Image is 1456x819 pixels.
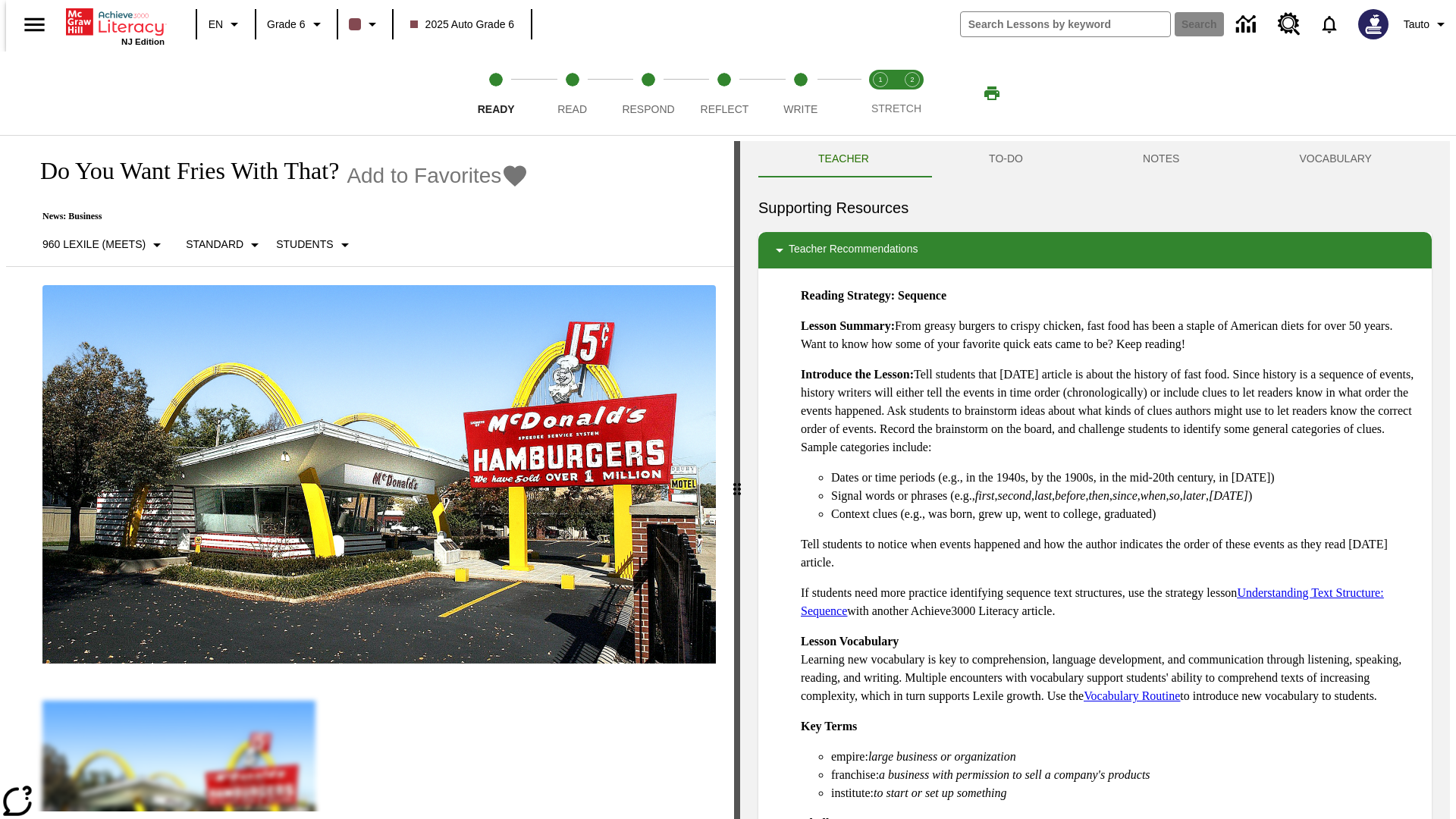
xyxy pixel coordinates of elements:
li: empire: [831,748,1420,766]
button: Reflect step 4 of 5 [680,52,768,135]
div: Teacher Recommendations [758,232,1432,268]
button: Ready step 1 of 5 [452,52,540,135]
li: franchise: [831,766,1420,784]
p: From greasy burgers to crispy chicken, fast food has been a staple of American diets for over 50 ... [801,317,1420,353]
h1: Do You Want Fries With That? [24,157,339,185]
a: Notifications [1310,5,1349,44]
button: Add to Favorites - Do You Want Fries With That? [347,162,529,189]
button: Select Lexile, 960 Lexile (Meets) [36,231,172,259]
button: Language: EN, Select a language [202,11,250,38]
span: 2025 Auto Grade 6 [410,17,515,33]
li: Dates or time periods (e.g., in the 1940s, by the 1900s, in the mid-20th century, in [DATE]) [831,469,1420,487]
em: then [1088,489,1109,502]
button: NOTES [1083,141,1239,177]
strong: Lesson Vocabulary [801,635,899,648]
button: Profile/Settings [1398,11,1456,38]
span: Reflect [701,103,749,115]
button: Stretch Respond step 2 of 2 [890,52,934,135]
a: Vocabulary Routine [1084,689,1180,702]
button: Class color is dark brown. Change class color [343,11,388,38]
h6: Supporting Resources [758,196,1432,220]
strong: Key Terms [801,720,857,733]
div: activity [740,141,1450,819]
p: If students need more practice identifying sequence text structures, use the strategy lesson with... [801,584,1420,620]
button: Select Student [270,231,359,259]
button: Grade: Grade 6, Select a grade [261,11,332,38]
a: Understanding Text Structure: Sequence [801,586,1384,617]
img: Avatar [1358,9,1389,39]
div: Press Enter or Spacebar and then press right and left arrow keys to move the slider [734,141,740,819]
em: large business or organization [868,750,1016,763]
span: Tauto [1404,17,1429,33]
div: Instructional Panel Tabs [758,141,1432,177]
em: a business with permission to sell a company's products [879,768,1150,781]
button: Read step 2 of 5 [528,52,616,135]
p: Teacher Recommendations [789,241,918,259]
span: EN [209,17,223,33]
div: Home [66,5,165,46]
p: Tell students that [DATE] article is about the history of fast food. Since history is a sequence ... [801,366,1420,457]
span: Grade 6 [267,17,306,33]
a: Data Center [1227,4,1269,45]
li: Signal words or phrases (e.g., , , , , , , , , , ) [831,487,1420,505]
p: News: Business [24,211,529,222]
strong: Sequence [898,289,946,302]
button: Scaffolds, Standard [180,231,270,259]
p: Tell students to notice when events happened and how the author indicates the order of these even... [801,535,1420,572]
em: when [1141,489,1166,502]
button: Select a new avatar [1349,5,1398,44]
button: Print [968,80,1016,107]
p: Standard [186,237,243,253]
span: Ready [478,103,515,115]
strong: Lesson Summary: [801,319,895,332]
em: so [1169,489,1180,502]
em: second [998,489,1031,502]
button: Respond step 3 of 5 [604,52,692,135]
em: first [975,489,995,502]
span: Write [783,103,817,115]
p: 960 Lexile (Meets) [42,237,146,253]
button: Stretch Read step 1 of 2 [858,52,902,135]
a: Resource Center, Will open in new tab [1269,4,1310,45]
button: Teacher [758,141,929,177]
text: 2 [910,76,914,83]
span: STRETCH [871,102,921,115]
strong: Reading Strategy: [801,289,895,302]
strong: Introduce the Lesson: [801,368,914,381]
li: institute: [831,784,1420,802]
span: NJ Edition [121,37,165,46]
button: Open side menu [12,2,57,47]
button: Write step 5 of 5 [757,52,845,135]
em: to start or set up something [874,786,1007,799]
li: Context clues (e.g., was born, grew up, went to college, graduated) [831,505,1420,523]
button: VOCABULARY [1239,141,1432,177]
em: last [1034,489,1052,502]
input: search field [961,12,1170,36]
em: before [1055,489,1085,502]
span: Read [557,103,587,115]
span: Add to Favorites [347,164,501,188]
em: later [1183,489,1206,502]
em: since [1112,489,1137,502]
button: TO-DO [929,141,1083,177]
p: Learning new vocabulary is key to comprehension, language development, and communication through ... [801,632,1420,705]
em: [DATE] [1209,489,1248,502]
text: 1 [878,76,882,83]
img: One of the first McDonald's stores, with the iconic red sign and golden arches. [42,285,716,664]
span: Respond [622,103,674,115]
div: reading [6,141,734,811]
p: Students [276,237,333,253]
